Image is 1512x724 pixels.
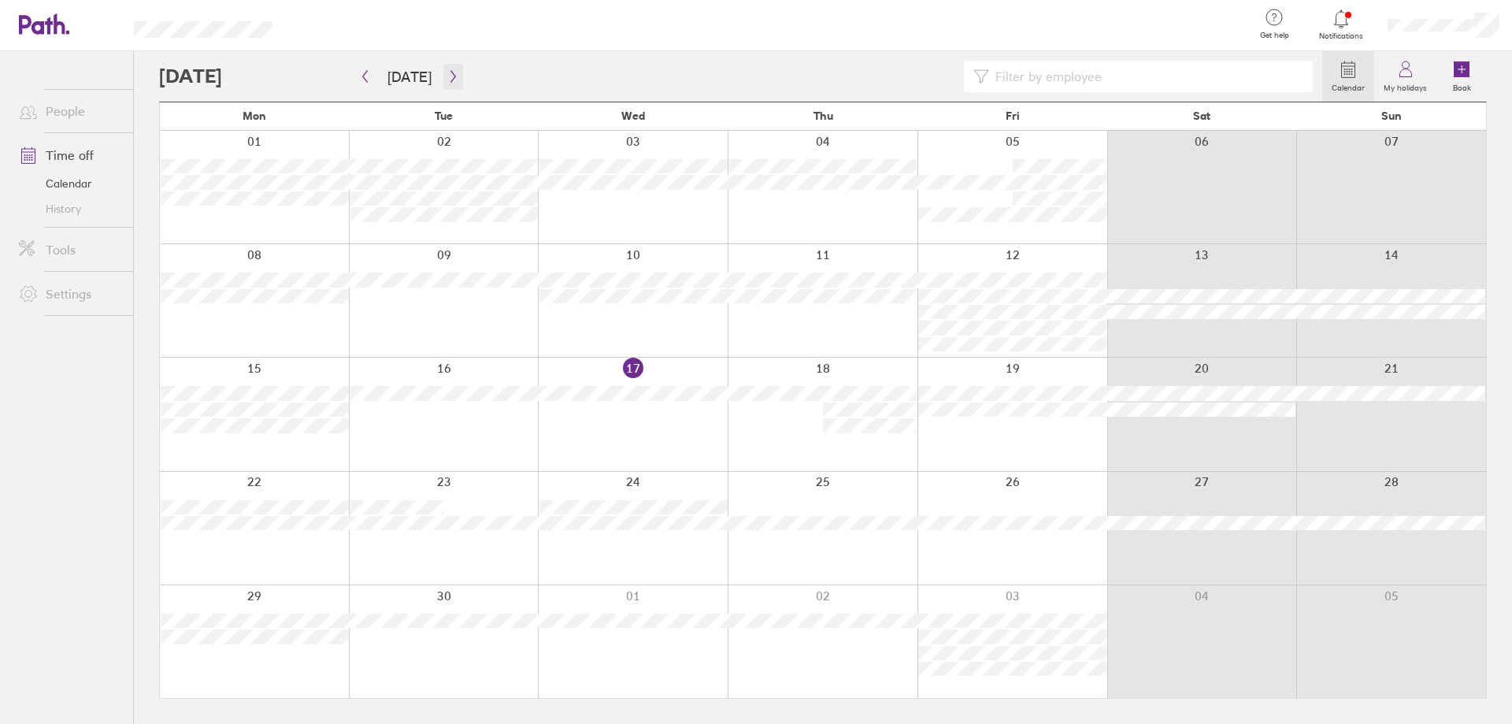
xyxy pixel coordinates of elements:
span: Get help [1249,31,1300,40]
a: Calendar [6,171,133,196]
button: [DATE] [375,64,444,90]
a: Calendar [1322,51,1374,102]
a: History [6,196,133,221]
span: Wed [621,110,645,122]
span: Sat [1193,110,1210,122]
span: Mon [243,110,266,122]
a: My holidays [1374,51,1436,102]
a: Settings [6,278,133,310]
a: Book [1436,51,1487,102]
span: Notifications [1316,32,1367,41]
a: People [6,95,133,127]
label: My holidays [1374,79,1436,93]
input: Filter by employee [989,61,1303,91]
span: Sun [1381,110,1402,122]
span: Tue [435,110,453,122]
span: Fri [1006,110,1020,122]
label: Calendar [1322,79,1374,93]
a: Time off [6,139,133,171]
a: Tools [6,234,133,265]
a: Notifications [1316,8,1367,41]
label: Book [1443,79,1480,93]
span: Thu [813,110,833,122]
